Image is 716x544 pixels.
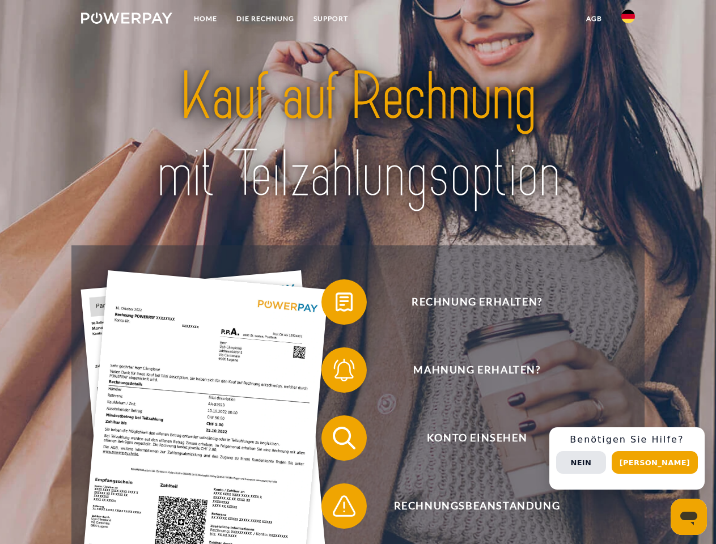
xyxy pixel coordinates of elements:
a: DIE RECHNUNG [227,8,304,29]
span: Rechnungsbeanstandung [338,483,616,529]
button: Mahnung erhalten? [321,347,616,393]
div: Schnellhilfe [549,427,705,490]
button: Konto einsehen [321,415,616,461]
span: Mahnung erhalten? [338,347,616,393]
a: Home [184,8,227,29]
img: qb_warning.svg [330,492,358,520]
img: de [621,10,635,23]
button: Rechnung erhalten? [321,279,616,325]
iframe: Schaltfläche zum Öffnen des Messaging-Fensters [671,499,707,535]
img: qb_bill.svg [330,288,358,316]
span: Rechnung erhalten? [338,279,616,325]
h3: Benötigen Sie Hilfe? [556,434,698,445]
img: qb_search.svg [330,424,358,452]
button: Nein [556,451,606,474]
button: [PERSON_NAME] [612,451,698,474]
img: title-powerpay_de.svg [108,54,608,217]
img: logo-powerpay-white.svg [81,12,172,24]
button: Rechnungsbeanstandung [321,483,616,529]
a: agb [577,8,612,29]
img: qb_bell.svg [330,356,358,384]
span: Konto einsehen [338,415,616,461]
a: SUPPORT [304,8,358,29]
